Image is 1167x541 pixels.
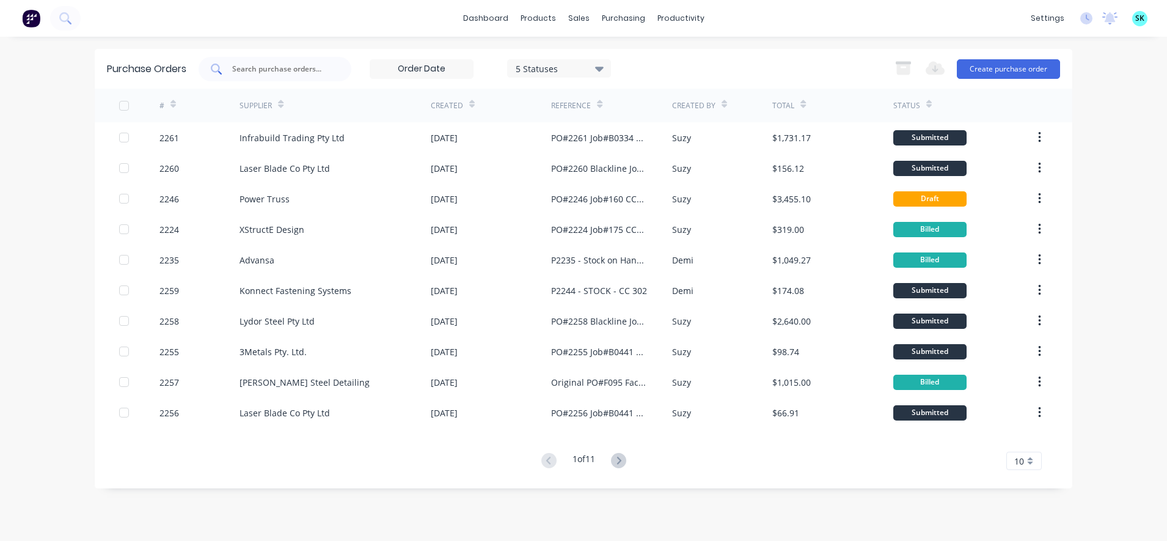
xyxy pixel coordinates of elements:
[772,193,811,205] div: $3,455.10
[240,315,315,328] div: Lydor Steel Pty Ltd
[516,62,603,75] div: 5 Statuses
[240,223,304,236] div: XStructE Design
[1014,455,1024,468] span: 10
[893,130,967,145] div: Submitted
[672,223,691,236] div: Suzy
[159,254,179,267] div: 2235
[1135,13,1144,24] span: SK
[551,100,591,111] div: Reference
[240,407,330,419] div: Laser Blade Co Pty Ltd
[893,375,967,390] div: Billed
[672,100,715,111] div: Created By
[772,254,811,267] div: $1,049.27
[431,162,458,175] div: [DATE]
[159,131,179,144] div: 2261
[893,100,920,111] div: Status
[672,131,691,144] div: Suzy
[431,254,458,267] div: [DATE]
[431,315,458,328] div: [DATE]
[551,376,647,389] div: Original PO#F095 Factory PO#2257 Job#F012 CC#305
[22,9,40,28] img: Factory
[370,60,473,78] input: Order Date
[551,345,647,358] div: PO#2255 Job#B0441 CC#302
[562,9,596,28] div: sales
[957,59,1060,79] button: Create purchase order
[514,9,562,28] div: products
[772,284,804,297] div: $174.08
[431,407,458,419] div: [DATE]
[672,315,691,328] div: Suzy
[240,345,307,358] div: 3Metals Pty. Ltd.
[107,62,186,76] div: Purchase Orders
[672,345,691,358] div: Suzy
[551,162,647,175] div: PO#2260 Blackline Job#B0334 CC#302
[159,345,179,358] div: 2255
[431,131,458,144] div: [DATE]
[551,254,647,267] div: P2235 - Stock on Hand - CC 301
[672,407,691,419] div: Suzy
[240,131,345,144] div: Infrabuild Trading Pty Ltd
[240,193,290,205] div: Power Truss
[772,407,799,419] div: $66.91
[551,284,647,297] div: P2244 - STOCK - CC 302
[893,283,967,298] div: Submitted
[893,161,967,176] div: Submitted
[672,162,691,175] div: Suzy
[159,162,179,175] div: 2260
[159,407,179,419] div: 2256
[240,376,370,389] div: [PERSON_NAME] Steel Detailing
[431,376,458,389] div: [DATE]
[431,193,458,205] div: [DATE]
[431,100,463,111] div: Created
[431,284,458,297] div: [DATE]
[893,252,967,268] div: Billed
[772,100,794,111] div: Total
[159,315,179,328] div: 2258
[772,376,811,389] div: $1,015.00
[893,314,967,329] div: Submitted
[431,223,458,236] div: [DATE]
[772,345,799,358] div: $98.74
[651,9,711,28] div: productivity
[772,315,811,328] div: $2,640.00
[1025,9,1070,28] div: settings
[551,223,647,236] div: PO#2224 Job#175 CC#305
[159,284,179,297] div: 2259
[240,162,330,175] div: Laser Blade Co Pty Ltd
[457,9,514,28] a: dashboard
[159,100,164,111] div: #
[893,222,967,237] div: Billed
[596,9,651,28] div: purchasing
[551,407,647,419] div: PO#2256 Job#B0441 CC#302
[893,191,967,207] div: Draft
[672,284,693,297] div: Demi
[159,376,179,389] div: 2257
[240,284,351,297] div: Konnect Fastening Systems
[893,405,967,421] div: Submitted
[551,131,647,144] div: PO#2261 Job#B0334 CC#302
[893,344,967,359] div: Submitted
[431,345,458,358] div: [DATE]
[240,100,272,111] div: Supplier
[772,223,804,236] div: $319.00
[672,193,691,205] div: Suzy
[573,452,595,470] div: 1 of 11
[672,376,691,389] div: Suzy
[240,254,274,267] div: Advansa
[672,254,693,267] div: Demi
[231,63,332,75] input: Search purchase orders...
[159,193,179,205] div: 2246
[159,223,179,236] div: 2224
[772,162,804,175] div: $156.12
[551,315,647,328] div: PO#2258 Blackline Job #F010 CC# 305
[551,193,647,205] div: PO#2246 Job#160 CC#302
[772,131,811,144] div: $1,731.17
